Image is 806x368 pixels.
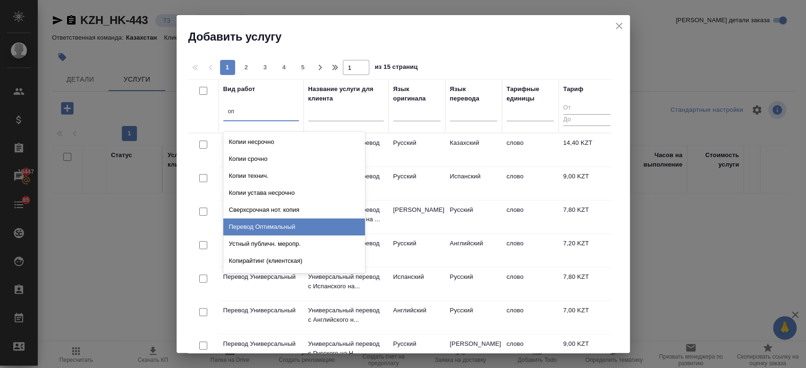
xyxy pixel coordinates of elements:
[445,268,502,301] td: Русский
[223,218,365,235] div: Перевод Оптимальный
[277,63,292,72] span: 4
[389,335,445,368] td: Русский
[445,335,502,368] td: [PERSON_NAME]
[223,269,365,286] div: Устный сопровожд.
[445,134,502,167] td: Казахский
[559,268,615,301] td: 7,80 KZT
[223,201,365,218] div: Сверхсрочная нот. копия
[502,335,559,368] td: слово
[393,84,441,103] div: Язык оригинала
[239,63,254,72] span: 2
[389,134,445,167] td: Русский
[223,339,299,349] p: Перевод Универсальный
[188,29,630,44] h2: Добавить услугу
[296,60,311,75] button: 5
[612,19,626,33] button: close
[559,301,615,334] td: 7,00 KZT
[507,84,554,103] div: Тарифные единицы
[563,84,584,94] div: Тариф
[223,184,365,201] div: Копии устава несрочно
[445,201,502,234] td: Русский
[445,167,502,200] td: Испанский
[258,60,273,75] button: 3
[389,301,445,334] td: Английский
[389,268,445,301] td: Испанский
[308,306,384,325] p: Универсальный перевод с Английского н...
[223,151,365,167] div: Копии срочно
[563,114,611,126] input: До
[559,335,615,368] td: 9,00 KZT
[502,268,559,301] td: слово
[296,63,311,72] span: 5
[563,102,611,114] input: От
[502,234,559,267] td: слово
[308,84,384,103] div: Название услуги для клиента
[375,61,418,75] span: из 15 страниц
[559,234,615,267] td: 7,20 KZT
[223,235,365,252] div: Устный публичн. меропр.
[502,301,559,334] td: слово
[239,60,254,75] button: 2
[223,306,299,315] p: Перевод Универсальный
[223,167,365,184] div: Копии технич.
[445,301,502,334] td: Русский
[559,201,615,234] td: 7,80 KZT
[308,339,384,358] p: Универсальный перевод с Русского на Н...
[277,60,292,75] button: 4
[502,201,559,234] td: слово
[450,84,497,103] div: Язык перевода
[389,234,445,267] td: Русский
[258,63,273,72] span: 3
[389,201,445,234] td: [PERSON_NAME]
[223,134,365,151] div: Копии несрочно
[308,272,384,291] p: Универсальный перевод с Испанского на...
[559,167,615,200] td: 9,00 KZT
[502,167,559,200] td: слово
[559,134,615,167] td: 14,40 KZT
[502,134,559,167] td: слово
[223,84,255,94] div: Вид работ
[223,252,365,269] div: Копирайтинг (клиентская)
[389,167,445,200] td: Русский
[445,234,502,267] td: Английский
[223,272,299,282] p: Перевод Универсальный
